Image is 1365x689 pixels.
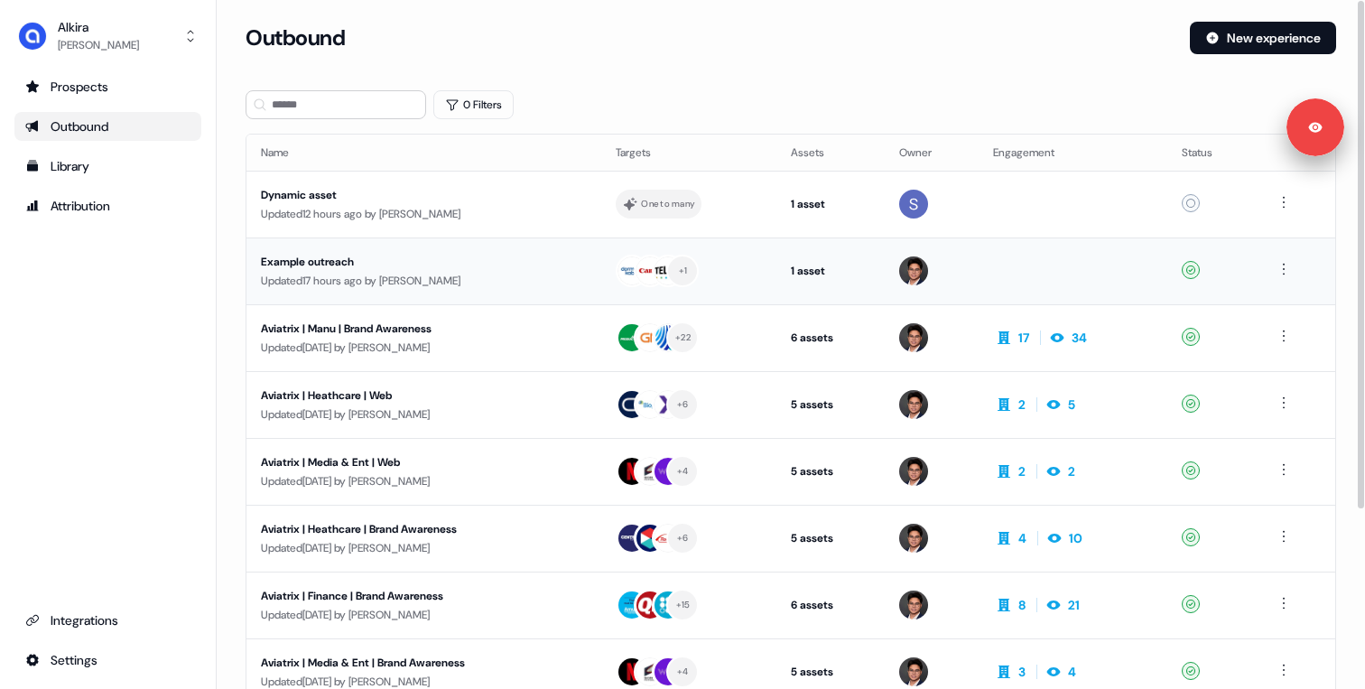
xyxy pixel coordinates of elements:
[261,339,587,357] div: Updated [DATE] by [PERSON_NAME]
[14,646,201,675] a: Go to integrations
[601,135,775,171] th: Targets
[14,152,201,181] a: Go to templates
[25,651,190,669] div: Settings
[261,205,587,223] div: Updated 12 hours ago by [PERSON_NAME]
[433,90,514,119] button: 0 Filters
[979,135,1167,171] th: Engagement
[791,396,870,414] div: 5 assets
[791,262,870,280] div: 1 asset
[899,591,928,619] img: Hugh
[1018,529,1026,547] div: 4
[899,524,928,553] img: Hugh
[677,530,689,546] div: + 6
[899,457,928,486] img: Hugh
[58,36,139,54] div: [PERSON_NAME]
[1068,462,1075,480] div: 2
[25,117,190,135] div: Outbound
[261,320,587,338] div: Aviatrix | Manu | Brand Awareness
[261,186,587,204] div: Dynamic asset
[25,78,190,96] div: Prospects
[261,272,587,290] div: Updated 17 hours ago by [PERSON_NAME]
[246,135,601,171] th: Name
[1018,663,1026,681] div: 3
[14,72,201,101] a: Go to prospects
[246,24,345,51] h3: Outbound
[677,396,689,413] div: + 6
[899,323,928,352] img: Hugh
[791,663,870,681] div: 5 assets
[677,664,689,680] div: + 4
[776,135,885,171] th: Assets
[1018,396,1026,414] div: 2
[261,453,587,471] div: Aviatrix | Media & Ent | Web
[261,587,587,605] div: Aviatrix | Finance | Brand Awareness
[791,529,870,547] div: 5 assets
[899,657,928,686] img: Hugh
[261,472,587,490] div: Updated [DATE] by [PERSON_NAME]
[1068,396,1075,414] div: 5
[25,197,190,215] div: Attribution
[25,157,190,175] div: Library
[676,597,691,613] div: + 15
[14,112,201,141] a: Go to outbound experience
[885,135,979,171] th: Owner
[261,606,587,624] div: Updated [DATE] by [PERSON_NAME]
[791,329,870,347] div: 6 assets
[1068,663,1076,681] div: 4
[1167,135,1258,171] th: Status
[1069,529,1082,547] div: 10
[14,14,201,58] button: Alkira[PERSON_NAME]
[1068,596,1080,614] div: 21
[791,596,870,614] div: 6 assets
[58,18,139,36] div: Alkira
[641,196,694,212] div: One to many
[261,386,587,405] div: Aviatrix | Heathcare | Web
[899,256,928,285] img: Hugh
[261,654,587,672] div: Aviatrix | Media & Ent | Brand Awareness
[1018,462,1026,480] div: 2
[261,520,587,538] div: Aviatrix | Heathcare | Brand Awareness
[1072,329,1087,347] div: 34
[1190,22,1336,54] button: New experience
[899,190,928,219] img: Sohail
[261,539,587,557] div: Updated [DATE] by [PERSON_NAME]
[1018,329,1029,347] div: 17
[679,263,688,279] div: + 1
[675,330,691,346] div: + 22
[25,611,190,629] div: Integrations
[1018,596,1026,614] div: 8
[791,195,870,213] div: 1 asset
[14,606,201,635] a: Go to integrations
[261,253,587,271] div: Example outreach
[791,462,870,480] div: 5 assets
[899,390,928,419] img: Hugh
[14,191,201,220] a: Go to attribution
[677,463,689,480] div: + 4
[261,405,587,424] div: Updated [DATE] by [PERSON_NAME]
